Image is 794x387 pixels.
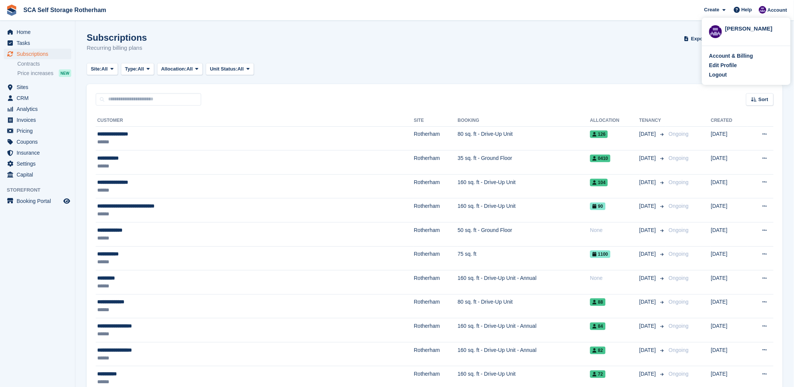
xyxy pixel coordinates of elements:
[210,65,237,73] span: Unit Status:
[161,65,187,73] span: Allocation:
[669,275,689,281] span: Ongoing
[414,270,457,295] td: Rotherham
[669,131,689,137] span: Ongoing
[4,104,71,114] a: menu
[711,198,747,223] td: [DATE]
[458,318,590,342] td: 160 sq. ft - Drive-Up Unit - Annual
[414,294,457,318] td: Rotherham
[414,318,457,342] td: Rotherham
[711,270,747,295] td: [DATE]
[709,71,783,79] a: Logout
[711,342,747,366] td: [DATE]
[17,82,62,92] span: Sites
[590,115,639,127] th: Allocation
[6,5,17,16] img: stora-icon-8386f47178a22dfd0bd8f6a31ec36ba5ce8667c1dd55bd0f319d3a0aa187defe.svg
[590,203,605,210] span: 90
[206,63,254,75] button: Unit Status: All
[4,93,71,103] a: menu
[639,226,658,234] span: [DATE]
[414,342,457,366] td: Rotherham
[590,226,639,234] div: None
[17,169,62,180] span: Capital
[87,32,147,43] h1: Subscriptions
[458,115,590,127] th: Booking
[639,115,666,127] th: Tenancy
[711,174,747,198] td: [DATE]
[458,198,590,223] td: 160 sq. ft - Drive-Up Unit
[414,174,457,198] td: Rotherham
[669,299,689,305] span: Ongoing
[590,274,639,282] div: None
[121,63,154,75] button: Type: All
[590,347,605,354] span: 82
[4,196,71,206] a: menu
[458,270,590,295] td: 160 sq. ft - Drive-Up Unit - Annual
[669,203,689,209] span: Ongoing
[725,25,783,31] div: [PERSON_NAME]
[17,147,62,158] span: Insurance
[59,69,71,77] div: NEW
[669,371,689,377] span: Ongoing
[4,158,71,169] a: menu
[87,44,147,52] p: Recurring billing plans
[639,202,658,210] span: [DATE]
[759,96,768,103] span: Sort
[590,155,610,162] span: 0410
[458,246,590,270] td: 75 sq. ft
[17,158,62,169] span: Settings
[590,298,605,306] span: 88
[711,115,747,127] th: Created
[414,126,457,150] td: Rotherham
[96,115,414,127] th: Customer
[639,370,658,378] span: [DATE]
[742,6,752,14] span: Help
[669,155,689,161] span: Ongoing
[101,65,108,73] span: All
[709,52,753,60] div: Account & Billing
[17,60,71,68] a: Contracts
[639,178,658,186] span: [DATE]
[639,322,658,330] span: [DATE]
[711,126,747,150] td: [DATE]
[639,274,658,282] span: [DATE]
[17,196,62,206] span: Booking Portal
[709,52,783,60] a: Account & Billing
[4,115,71,125] a: menu
[4,147,71,158] a: menu
[4,27,71,37] a: menu
[711,318,747,342] td: [DATE]
[4,126,71,136] a: menu
[17,104,62,114] span: Analytics
[639,346,658,354] span: [DATE]
[590,250,610,258] span: 1100
[125,65,138,73] span: Type:
[704,6,719,14] span: Create
[4,82,71,92] a: menu
[458,150,590,175] td: 35 sq. ft - Ground Floor
[87,63,118,75] button: Site: All
[20,4,109,16] a: SCA Self Storage Rotherham
[669,347,689,353] span: Ongoing
[17,70,54,77] span: Price increases
[639,154,658,162] span: [DATE]
[7,186,75,194] span: Storefront
[91,65,101,73] span: Site:
[138,65,144,73] span: All
[709,61,737,69] div: Edit Profile
[414,222,457,246] td: Rotherham
[711,222,747,246] td: [DATE]
[17,69,71,77] a: Price increases NEW
[458,294,590,318] td: 80 sq. ft - Drive-Up Unit
[590,179,608,186] span: 104
[669,323,689,329] span: Ongoing
[4,49,71,59] a: menu
[711,246,747,270] td: [DATE]
[17,38,62,48] span: Tasks
[17,115,62,125] span: Invoices
[17,49,62,59] span: Subscriptions
[17,27,62,37] span: Home
[590,370,605,378] span: 72
[237,65,244,73] span: All
[768,6,787,14] span: Account
[682,32,716,45] button: Export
